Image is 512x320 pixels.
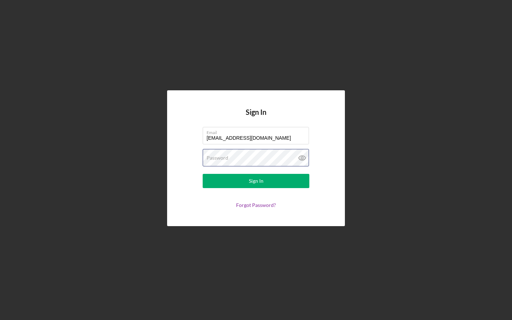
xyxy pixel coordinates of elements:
[236,202,276,208] a: Forgot Password?
[207,127,309,135] label: Email
[207,155,228,161] label: Password
[249,174,263,188] div: Sign In
[246,108,266,127] h4: Sign In
[203,174,309,188] button: Sign In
